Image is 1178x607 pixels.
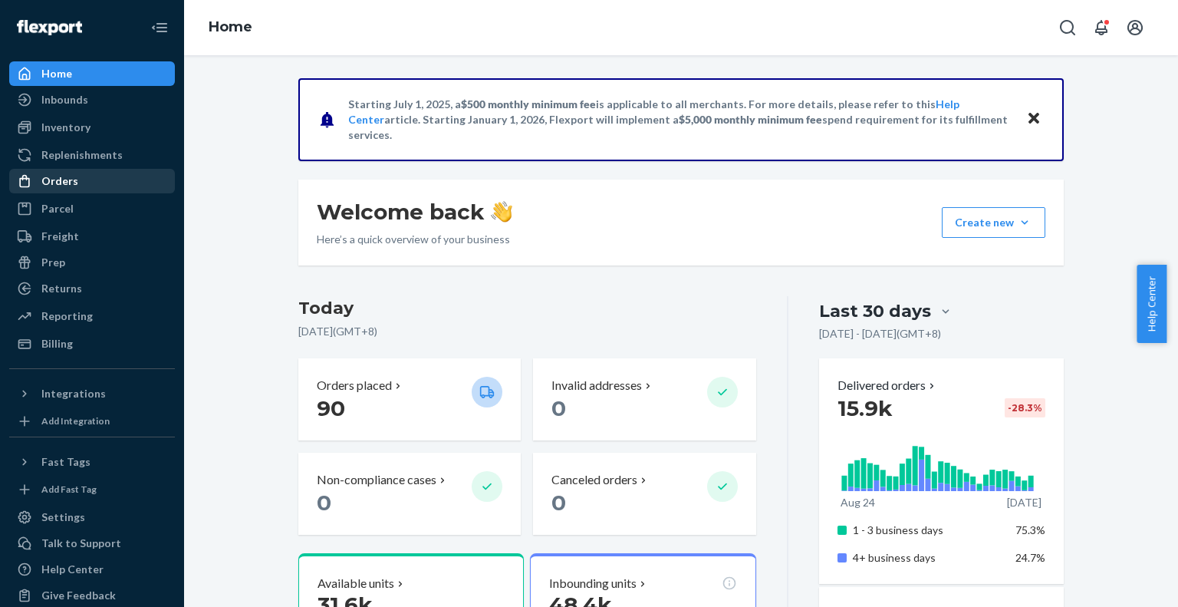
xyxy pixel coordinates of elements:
button: Open Search Box [1052,12,1083,43]
div: Help Center [41,562,104,577]
div: Settings [41,510,85,525]
button: Integrations [9,381,175,406]
button: Open account menu [1120,12,1150,43]
button: Orders placed 90 [298,358,521,440]
img: hand-wave emoji [491,201,512,223]
a: Help Center [9,557,175,582]
button: Non-compliance cases 0 [298,453,521,535]
button: Delivered orders [837,377,938,394]
button: Help Center [1137,265,1166,343]
button: Close [1024,108,1044,130]
p: Here’s a quick overview of your business [317,232,512,247]
span: 0 [551,490,566,516]
div: Prep [41,255,65,270]
button: Canceled orders 0 [533,453,755,535]
a: Orders [9,169,175,193]
div: Replenishments [41,147,123,163]
p: Canceled orders [551,471,637,489]
a: Inventory [9,115,175,140]
div: Billing [41,336,73,351]
p: Starting July 1, 2025, a is applicable to all merchants. For more details, please refer to this a... [348,97,1012,143]
span: $500 monthly minimum fee [461,97,596,111]
p: Non-compliance cases [317,471,436,489]
a: Home [209,18,252,35]
h1: Welcome back [317,198,512,226]
div: Inventory [41,120,90,135]
p: 4+ business days [853,550,1004,566]
a: Reporting [9,304,175,328]
div: Freight [41,229,79,244]
a: Parcel [9,196,175,221]
button: Fast Tags [9,450,175,474]
div: Add Integration [41,414,110,427]
div: -28.3 % [1005,398,1045,417]
a: Inbounds [9,87,175,112]
p: Available units [318,575,394,592]
h3: Today [298,296,756,321]
div: Integrations [41,386,106,401]
p: Orders placed [317,377,392,394]
a: Talk to Support [9,531,175,556]
div: Add Fast Tag [41,483,97,496]
p: Invalid addresses [551,377,642,394]
a: Replenishments [9,143,175,167]
p: Inbounding units [549,575,637,592]
a: Freight [9,224,175,249]
div: Last 30 days [819,299,931,323]
ol: breadcrumbs [196,5,265,50]
a: Add Fast Tag [9,480,175,499]
a: Home [9,61,175,86]
p: 1 - 3 business days [853,523,1004,538]
button: Close Navigation [144,12,175,43]
span: 90 [317,395,345,421]
a: Prep [9,250,175,275]
div: Returns [41,281,82,296]
span: $5,000 monthly minimum fee [679,113,822,126]
div: Home [41,66,72,81]
a: Settings [9,505,175,529]
div: Orders [41,173,78,189]
div: Reporting [41,308,93,324]
div: Give Feedback [41,588,116,603]
span: 0 [317,490,331,516]
p: [DATE] [1007,495,1041,510]
div: Parcel [41,201,74,216]
div: Fast Tags [41,454,90,470]
span: 15.9k [837,395,893,421]
button: Create new [942,207,1045,238]
div: Talk to Support [41,536,121,551]
a: Returns [9,276,175,301]
button: Open notifications [1086,12,1117,43]
button: Invalid addresses 0 [533,358,755,440]
img: Flexport logo [17,20,82,35]
span: 75.3% [1015,523,1045,536]
p: Aug 24 [841,495,875,510]
span: 0 [551,395,566,421]
p: [DATE] - [DATE] ( GMT+8 ) [819,326,941,341]
a: Billing [9,332,175,356]
p: [DATE] ( GMT+8 ) [298,324,756,339]
a: Add Integration [9,412,175,431]
span: 24.7% [1015,551,1045,564]
div: Inbounds [41,92,88,107]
